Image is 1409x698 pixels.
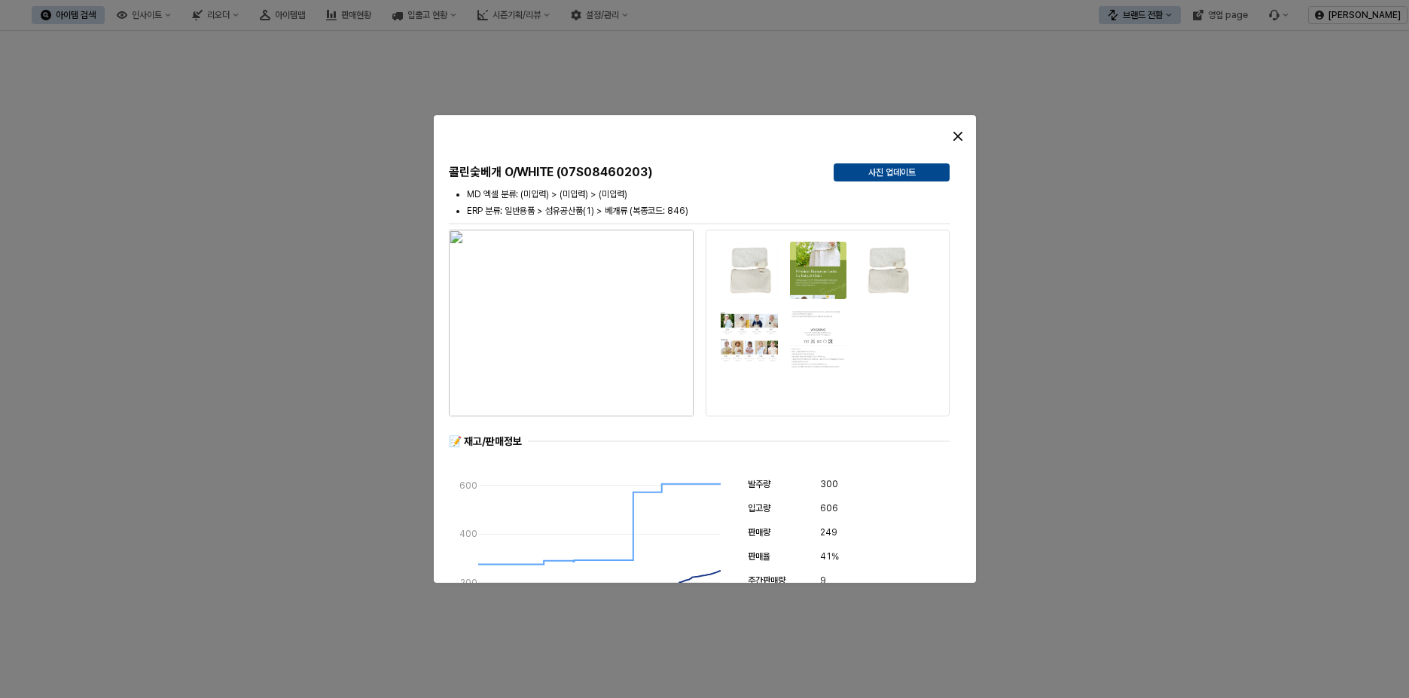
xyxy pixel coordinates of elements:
[467,187,950,201] li: MD 엑셀 분류: (미입력) > (미입력) > (미입력)
[820,573,826,588] span: 9
[834,163,950,181] button: 사진 업데이트
[748,575,785,586] span: 주간판매량
[868,166,915,178] p: 사진 업데이트
[748,479,770,489] span: 발주량
[748,527,770,538] span: 판매량
[946,124,970,148] button: Close
[820,501,838,516] span: 606
[748,503,770,514] span: 입고량
[449,434,522,449] div: 📝 재고/판매정보
[748,551,770,562] span: 판매율
[449,165,822,180] h5: 콜린숯베개 O/WHITE (07S08460203)
[820,525,837,540] span: 249
[467,204,950,218] li: ERP 분류: 일반용품 > 섬유공산품(1) > 베개류 (복종코드: 846)
[820,549,839,564] span: 41%
[820,477,838,492] span: 300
